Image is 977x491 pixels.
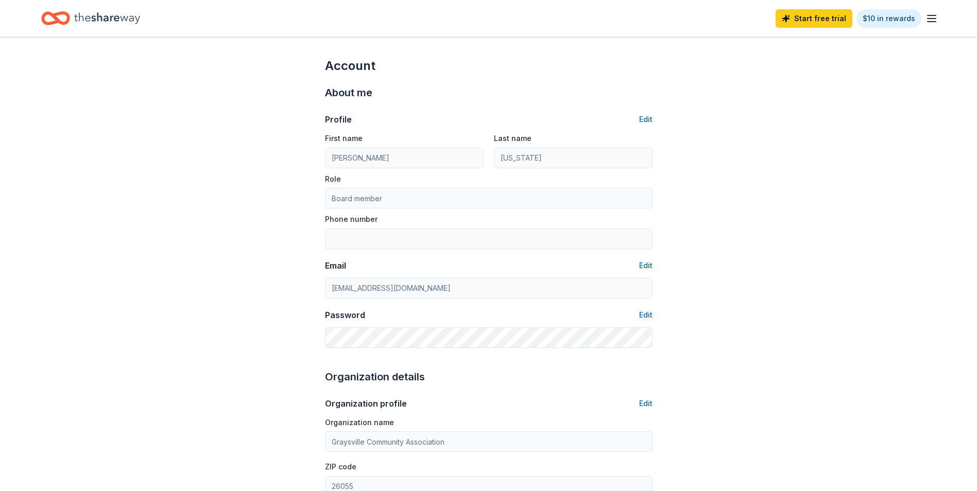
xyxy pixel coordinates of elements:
[325,309,365,321] div: Password
[325,133,363,144] label: First name
[325,113,352,126] div: Profile
[639,397,653,410] button: Edit
[325,417,394,428] label: Organization name
[639,309,653,321] button: Edit
[639,113,653,126] button: Edit
[325,462,356,472] label: ZIP code
[325,58,653,74] div: Account
[494,133,532,144] label: Last name
[776,9,852,28] a: Start free trial
[325,84,653,101] div: About me
[325,174,341,184] label: Role
[325,214,378,224] label: Phone number
[639,259,653,272] button: Edit
[325,369,653,385] div: Organization details
[325,397,407,410] div: Organization profile
[856,9,921,28] a: $10 in rewards
[325,259,346,272] div: Email
[41,6,140,30] a: Home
